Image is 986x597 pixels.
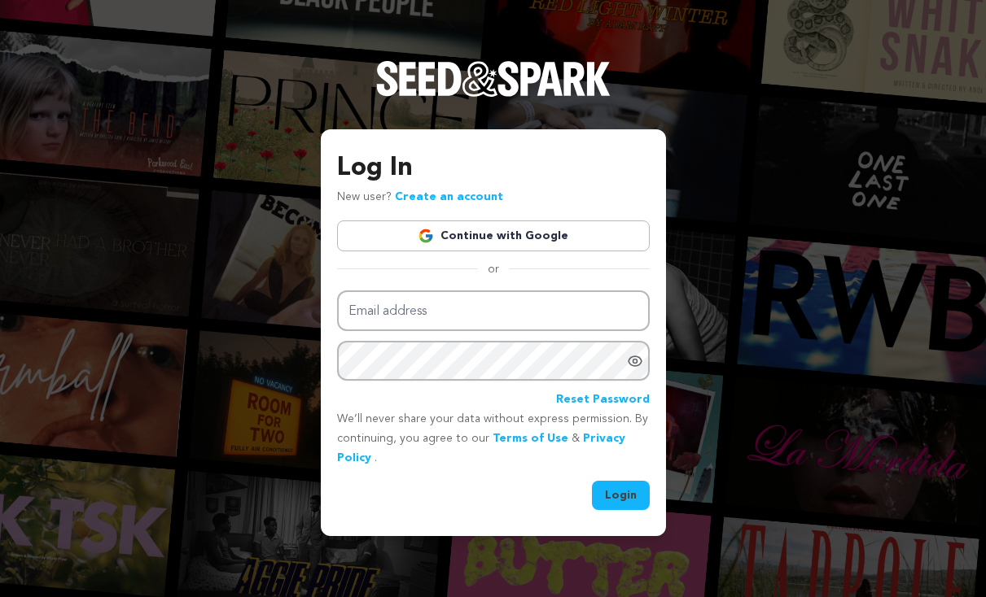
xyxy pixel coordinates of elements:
[376,61,611,97] img: Seed&Spark Logo
[337,188,503,207] p: New user?
[376,61,611,129] a: Seed&Spark Homepage
[395,191,503,203] a: Create an account
[337,290,650,332] input: Email address
[556,390,650,410] a: Reset Password
[493,433,568,444] a: Terms of Use
[337,149,650,188] h3: Log In
[337,220,650,251] a: Continue with Google
[478,261,509,277] span: or
[592,481,650,510] button: Login
[627,353,643,369] a: Show password as plain text. Warning: this will display your password on the screen.
[337,433,625,464] a: Privacy Policy
[337,410,650,468] p: We’ll never share your data without express permission. By continuing, you agree to our & .
[418,228,434,244] img: Google logo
